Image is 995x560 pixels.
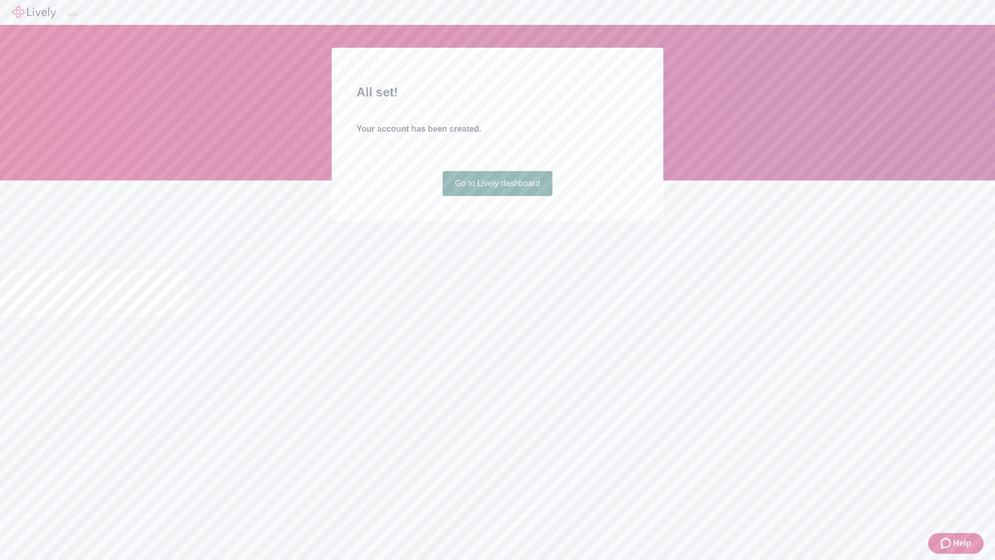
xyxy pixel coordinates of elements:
[443,171,553,196] a: Go to Lively dashboard
[941,537,953,550] svg: Zendesk support icon
[357,83,638,102] h2: All set!
[68,13,77,16] button: Log out
[953,537,971,550] span: Help
[357,123,638,135] h4: Your account has been created.
[12,6,56,19] img: Lively
[928,533,984,554] button: Zendesk support iconHelp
